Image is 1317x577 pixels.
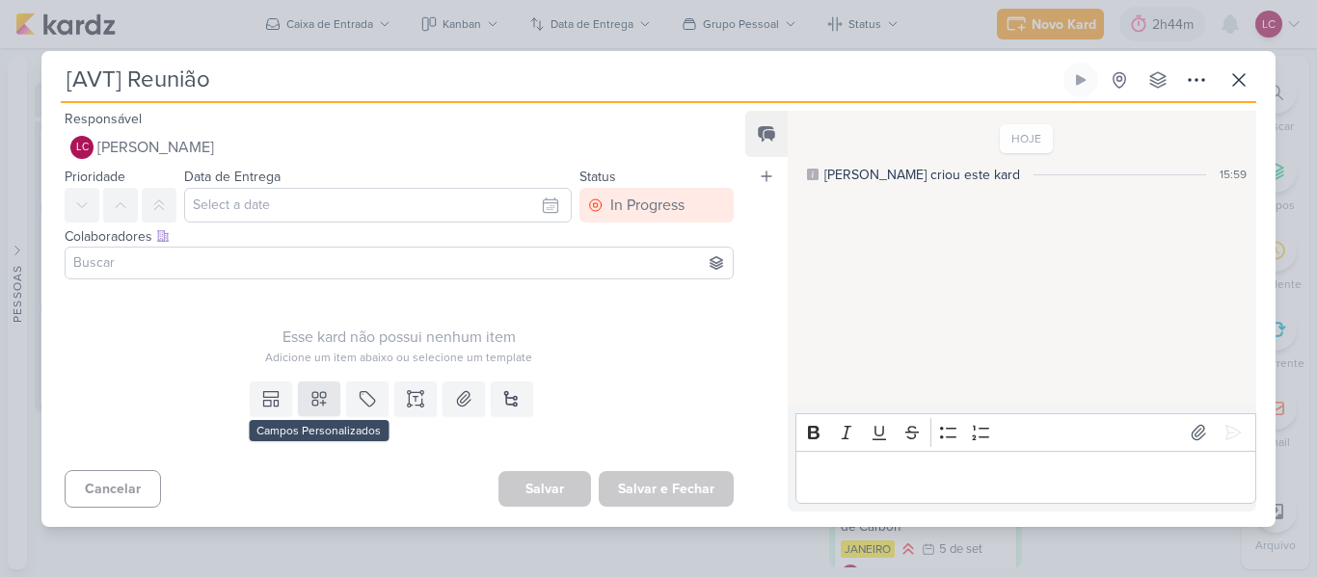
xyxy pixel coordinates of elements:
[76,143,89,153] p: LC
[65,470,161,508] button: Cancelar
[61,63,1060,97] input: Kard Sem Título
[795,413,1256,451] div: Editor toolbar
[65,349,734,366] div: Adicione um item abaixo ou selecione um template
[65,169,125,185] label: Prioridade
[65,226,734,247] div: Colaboradores
[1073,72,1089,88] div: Ligar relógio
[795,451,1256,504] div: Editor editing area: main
[69,251,729,275] input: Buscar
[579,188,734,223] button: In Progress
[579,169,616,185] label: Status
[70,136,94,159] div: Laís Costa
[65,326,734,349] div: Esse kard não possui nenhum item
[824,165,1020,185] div: [PERSON_NAME] criou este kard
[184,169,281,185] label: Data de Entrega
[97,136,214,159] span: [PERSON_NAME]
[249,420,389,441] div: Campos Personalizados
[1220,166,1247,183] div: 15:59
[184,188,572,223] input: Select a date
[65,111,142,127] label: Responsável
[65,130,734,165] button: LC [PERSON_NAME]
[610,194,685,217] div: In Progress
